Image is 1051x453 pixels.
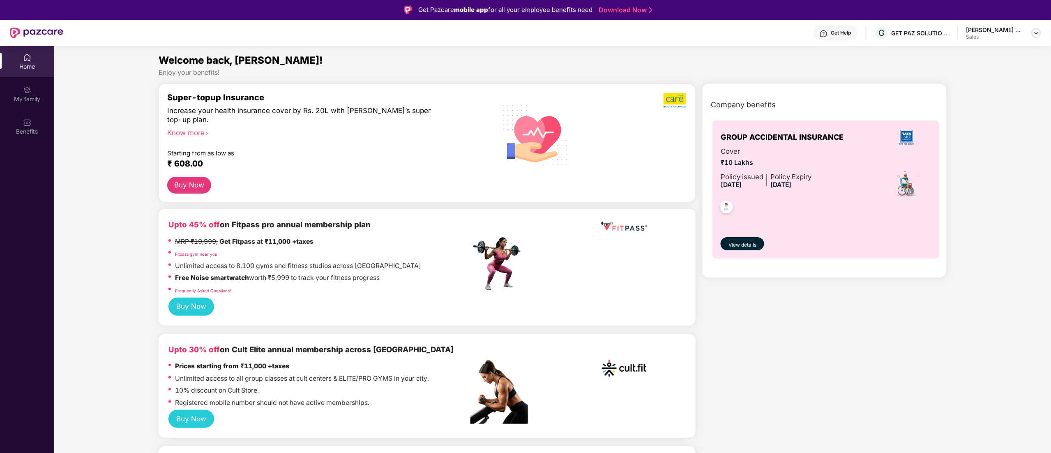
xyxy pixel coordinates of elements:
img: svg+xml;base64,PHN2ZyB3aWR0aD0iMjAiIGhlaWdodD0iMjAiIHZpZXdCb3g9IjAgMCAyMCAyMCIgZmlsbD0ibm9uZSIgeG... [23,86,31,94]
button: View details [721,237,764,250]
img: svg+xml;base64,PHN2ZyB4bWxucz0iaHR0cDovL3d3dy53My5vcmcvMjAwMC9zdmciIHhtbG5zOnhsaW5rPSJodHRwOi8vd3... [496,95,575,174]
span: G [879,28,885,38]
div: GET PAZ SOLUTIONS PRIVATE LIMTED [892,29,949,37]
b: on Fitpass pro annual membership plan [168,220,371,229]
p: Registered mobile number should not have active memberships. [175,398,369,408]
button: Buy Now [168,298,214,316]
img: fpp.png [470,235,528,293]
span: [DATE] [721,181,742,189]
img: svg+xml;base64,PHN2ZyBpZD0iSGVscC0zMngzMiIgeG1sbnM9Imh0dHA6Ly93d3cudzMub3JnLzIwMDAvc3ZnIiB3aWR0aD... [820,30,828,38]
img: icon [892,169,921,198]
p: 10% discount on Cult Store. [175,386,259,396]
span: Cover [721,146,811,157]
strong: mobile app [454,6,488,14]
div: Starting from as low as [167,150,436,155]
div: Super-topup Insurance [167,92,470,102]
span: Welcome back, [PERSON_NAME]! [159,54,323,66]
img: fppp.png [599,219,649,234]
span: View details [728,241,756,249]
div: Increase your health insurance cover by Rs. 20L with [PERSON_NAME]’s super top-up plan. [167,106,435,125]
img: svg+xml;base64,PHN2ZyBpZD0iSG9tZSIgeG1sbnM9Imh0dHA6Ly93d3cudzMub3JnLzIwMDAvc3ZnIiB3aWR0aD0iMjAiIG... [23,53,31,62]
div: Get Pazcare for all your employee benefits need [418,5,592,15]
img: insurerLogo [896,126,918,148]
span: right [205,131,209,136]
img: Stroke [649,6,652,14]
img: svg+xml;base64,PHN2ZyBpZD0iQmVuZWZpdHMiIHhtbG5zPSJodHRwOi8vd3d3LnczLm9yZy8yMDAwL3N2ZyIgd2lkdGg9Ij... [23,118,31,127]
p: Unlimited access to 8,100 gyms and fitness studios across [GEOGRAPHIC_DATA] [175,261,421,271]
div: Enjoy your benefits! [159,68,946,77]
strong: Get Fitpass at ₹11,000 +taxes [219,238,313,245]
img: cult.png [599,344,649,393]
b: Upto 30% off [168,345,220,354]
img: Logo [404,6,413,14]
div: Policy Expiry [770,171,811,182]
button: Buy Now [167,177,211,194]
div: Policy issued [721,171,763,182]
span: ₹10 Lakhs [721,158,811,168]
p: worth ₹5,999 to track your fitness progress [175,273,380,283]
a: Download Now [599,6,650,14]
a: Fitpass gym near you [175,252,217,257]
div: Sales [966,34,1024,40]
span: Company benefits [711,99,776,111]
span: GROUP ACCIDENTAL INSURANCE [721,132,844,143]
div: Know more [167,128,466,134]
div: [PERSON_NAME] Ravindarsingh [966,26,1024,34]
div: Get Help [831,30,851,36]
span: [DATE] [770,181,791,189]
b: on Cult Elite annual membership across [GEOGRAPHIC_DATA] [168,345,454,354]
img: svg+xml;base64,PHN2ZyBpZD0iRHJvcGRvd24tMzJ4MzIiIHhtbG5zPSJodHRwOi8vd3d3LnczLm9yZy8yMDAwL3N2ZyIgd2... [1033,30,1039,36]
img: svg+xml;base64,PHN2ZyB4bWxucz0iaHR0cDovL3d3dy53My5vcmcvMjAwMC9zdmciIHdpZHRoPSI0OC45NDMiIGhlaWdodD... [717,198,737,218]
strong: Prices starting from ₹11,000 +taxes [175,362,289,370]
img: pc2.png [470,360,528,424]
del: MRP ₹19,999, [175,238,218,245]
div: ₹ 608.00 [167,159,462,169]
button: Buy Now [168,410,214,428]
b: Upto 45% off [168,220,220,229]
p: Unlimited access to all group classes at cult centers & ELITE/PRO GYMS in your city. [175,374,429,384]
img: New Pazcare Logo [10,28,63,38]
a: Frequently Asked Questions! [175,288,231,293]
img: b5dec4f62d2307b9de63beb79f102df3.png [664,92,687,108]
strong: Free Noise smartwatch [175,274,249,282]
